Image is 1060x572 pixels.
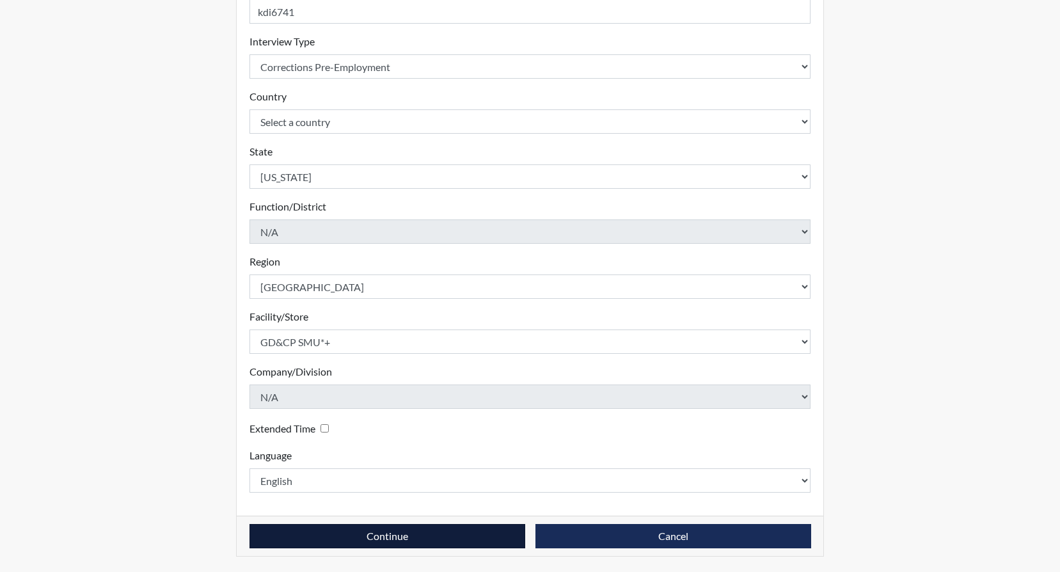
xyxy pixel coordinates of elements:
[249,309,308,324] label: Facility/Store
[249,89,287,104] label: Country
[249,199,326,214] label: Function/District
[249,419,334,438] div: Checking this box will provide the interviewee with an accomodation of extra time to answer each ...
[249,364,332,379] label: Company/Division
[249,448,292,463] label: Language
[249,524,525,548] button: Continue
[249,144,273,159] label: State
[249,34,315,49] label: Interview Type
[249,421,315,436] label: Extended Time
[535,524,811,548] button: Cancel
[249,254,280,269] label: Region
